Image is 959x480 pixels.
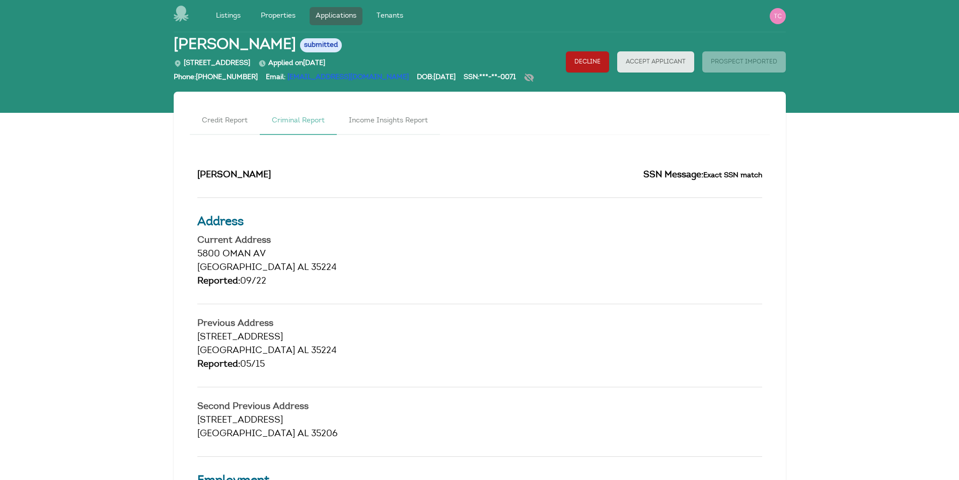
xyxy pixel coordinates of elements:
div: 05/15 [197,358,762,372]
a: Properties [255,7,302,25]
a: Credit Report [190,108,260,135]
button: Decline [566,51,609,73]
span: AL [298,347,309,356]
span: [GEOGRAPHIC_DATA] [197,347,295,356]
span: AL [298,263,309,272]
a: Listings [210,7,247,25]
a: [EMAIL_ADDRESS][DOMAIN_NAME] [287,74,409,81]
h4: Second Previous Address [197,402,762,412]
span: 35224 [311,263,337,272]
span: Reported: [197,360,240,369]
span: Applied on [DATE] [258,60,325,67]
span: submitted [300,38,342,52]
span: [GEOGRAPHIC_DATA] [197,430,295,439]
a: Income Insights Report [337,108,440,135]
span: 35224 [311,347,337,356]
span: [STREET_ADDRESS] [197,416,283,425]
a: Tenants [371,7,409,25]
span: [STREET_ADDRESS] [174,60,250,67]
small: Exact SSN match [703,172,762,179]
span: 5800 OMAN AV [197,250,266,259]
div: Email: [266,73,409,88]
h4: Current Address [197,236,762,245]
div: Phone: [PHONE_NUMBER] [174,73,258,88]
span: [PERSON_NAME] [174,36,296,54]
h4: Previous Address [197,319,762,328]
span: SSN Message: [643,171,703,180]
span: Reported: [197,277,240,286]
nav: Tabs [190,108,770,135]
h2: [PERSON_NAME] [197,169,472,182]
a: Applications [310,7,362,25]
span: [GEOGRAPHIC_DATA] [197,263,295,272]
span: [STREET_ADDRESS] [197,333,283,342]
a: Criminal Report [260,108,337,135]
button: Accept Applicant [617,51,694,73]
div: 09/22 [197,275,762,289]
span: 35206 [311,430,338,439]
span: AL [298,430,309,439]
h3: Address [197,213,762,231]
div: DOB: [DATE] [417,73,456,88]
